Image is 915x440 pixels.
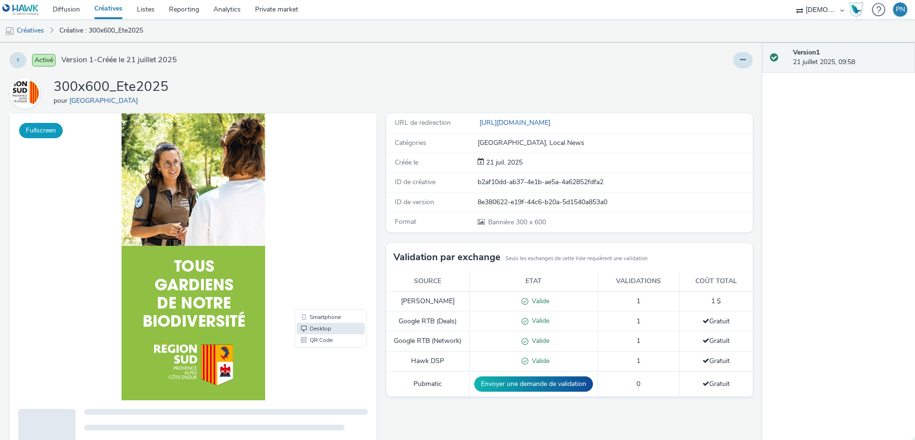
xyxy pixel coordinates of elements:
th: Coût total [679,272,753,291]
span: Gratuit [703,379,730,388]
th: Validations [598,272,679,291]
span: Version 1 - Créée le 21 juillet 2025 [61,55,177,66]
strong: Version 1 [793,48,820,57]
span: Valide [528,316,549,325]
small: Seuls les exchanges de cette liste requièrent une validation [505,255,647,263]
img: Hawk Academy [849,2,863,17]
a: Région Sud [10,88,44,98]
img: mobile [5,26,14,36]
th: Source [386,272,469,291]
li: Desktop [287,209,355,221]
span: Gratuit [703,356,730,365]
td: Pubmatic [386,371,469,396]
span: Catégories [395,138,426,147]
span: Créée le [395,158,418,167]
li: QR Code [287,221,355,232]
span: Valide [528,356,549,365]
span: pour [54,96,69,105]
a: Créative : 300x600_Ete2025 [55,19,148,42]
span: 21 juil. 2025 [484,158,523,167]
img: Région Sud [11,79,39,107]
h1: 300x600_Ete2025 [54,78,168,96]
h3: Validation par exchange [393,250,501,264]
div: 21 juillet 2025, 09:58 [793,48,907,67]
span: 0 [636,379,640,388]
span: URL de redirection [395,118,451,127]
span: Desktop [300,212,322,218]
span: Gratuit [703,336,730,345]
td: Google RTB (Deals) [386,311,469,331]
span: ID de version [395,198,434,207]
span: QR Code [300,224,323,230]
span: 1 [636,317,640,326]
td: Google RTB (Network) [386,331,469,352]
span: 300 x 600 [487,218,546,227]
div: PN [896,2,905,17]
span: 1 $ [711,297,721,306]
img: undefined Logo [2,4,39,16]
div: [GEOGRAPHIC_DATA], Local News [478,138,752,148]
span: Gratuit [703,317,730,326]
li: Smartphone [287,198,355,209]
span: Smartphone [300,201,331,207]
span: Valide [528,297,549,306]
span: Valide [528,336,549,345]
a: [URL][DOMAIN_NAME] [478,118,554,127]
a: [GEOGRAPHIC_DATA] [69,96,142,105]
td: Hawk DSP [386,352,469,372]
span: 1 [636,336,640,345]
button: Envoyer une demande de validation [474,376,593,392]
span: 1 [636,356,640,365]
span: Activé [32,54,56,66]
div: 8e380622-e19f-44c6-b20a-5d1540a853a0 [478,198,752,207]
th: Etat [469,272,598,291]
span: 1 [636,297,640,306]
span: Format [395,217,416,226]
div: b2af10dd-ab37-4e1b-ae5a-4a62852fdfa2 [478,177,752,187]
div: Création 21 juillet 2025, 09:58 [484,158,523,167]
td: [PERSON_NAME] [386,291,469,311]
span: Bannière [488,218,516,227]
span: ID de créative [395,177,435,187]
a: Hawk Academy [849,2,867,17]
button: Fullscreen [19,123,63,138]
